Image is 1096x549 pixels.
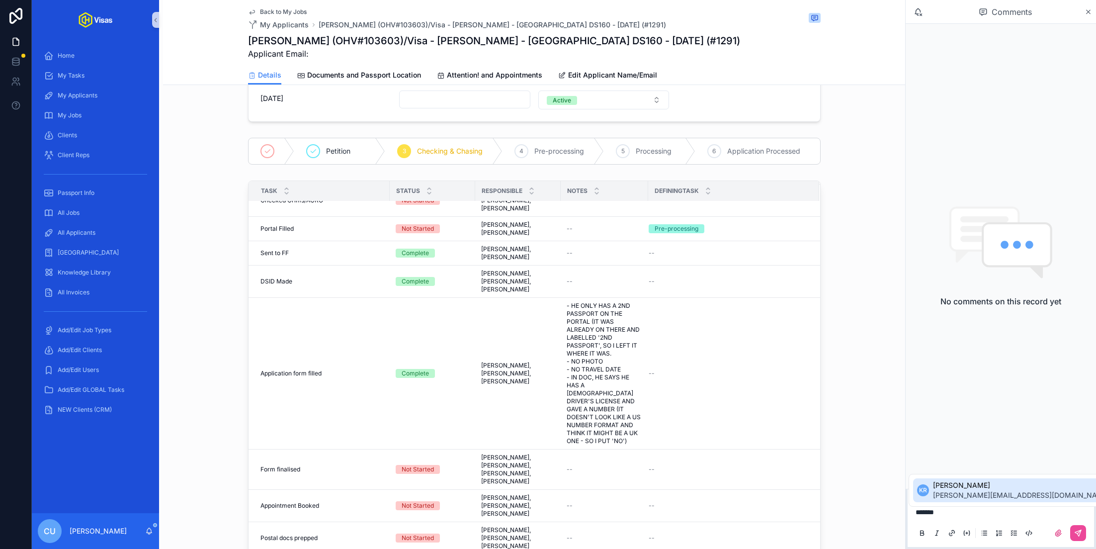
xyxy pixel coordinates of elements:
span: Attention! and Appointments [447,70,542,80]
a: All Applicants [38,224,153,242]
span: DSID Made [260,277,292,285]
span: All Jobs [58,209,80,217]
span: -- [649,502,655,510]
div: Pre-processing [655,224,698,233]
span: -- [649,249,655,257]
span: -- [567,534,573,542]
a: My Jobs [38,106,153,124]
span: Add/Edit GLOBAL Tasks [58,386,124,394]
a: My Applicants [248,20,309,30]
div: Not Started [402,534,434,543]
a: Add/Edit Users [38,361,153,379]
a: Passport Info [38,184,153,202]
img: App logo [79,12,112,28]
span: -- [649,465,655,473]
span: Home [58,52,75,60]
span: My Applicants [260,20,309,30]
p: [PERSON_NAME] [70,526,127,536]
span: Comments [992,6,1032,18]
div: Complete [402,369,429,378]
span: - HE ONLY HAS A 2ND PASSPORT ON THE PORTAL (IT WAS ALREADY ON THERE AND LABELLED '2ND PASSPORT', ... [567,302,642,445]
a: NEW Clients (CRM) [38,401,153,419]
span: -- [649,534,655,542]
a: Add/Edit GLOBAL Tasks [38,381,153,399]
span: Client Reps [58,151,89,159]
span: Petition [326,146,350,156]
span: Responsible [482,187,522,195]
span: [PERSON_NAME], [PERSON_NAME] [481,221,555,237]
a: Client Reps [38,146,153,164]
span: Notes [567,187,588,195]
a: Home [38,47,153,65]
a: Back to My Jobs [248,8,307,16]
span: [GEOGRAPHIC_DATA] [58,249,119,257]
span: Details [258,70,281,80]
span: -- [567,277,573,285]
span: Application form filled [260,369,322,377]
span: 5 [621,147,625,155]
span: All Applicants [58,229,95,237]
span: Portal Filled [260,225,294,233]
span: Add/Edit Clients [58,346,102,354]
span: KR [919,486,927,494]
span: DefiningTask [655,187,699,195]
span: Sent to FF [260,249,289,257]
span: Edit Applicant Name/Email [568,70,657,80]
div: Not Started [402,465,434,474]
span: Pre-processing [534,146,584,156]
div: scrollable content [32,40,159,432]
span: -- [567,465,573,473]
span: [PERSON_NAME], [PERSON_NAME], [PERSON_NAME] [481,362,555,385]
h1: [PERSON_NAME] (OHV#103603)/Visa - [PERSON_NAME] - [GEOGRAPHIC_DATA] DS160 - [DATE] (#1291) [248,34,740,48]
span: -- [567,249,573,257]
a: My Tasks [38,67,153,85]
span: Add/Edit Job Types [58,326,111,334]
span: Clients [58,131,77,139]
div: Not Started [402,224,434,233]
a: My Applicants [38,87,153,104]
span: [PERSON_NAME], [PERSON_NAME], [PERSON_NAME] [481,270,555,293]
span: Passport Info [58,189,94,197]
span: Postal docs prepped [260,534,318,542]
a: All Invoices [38,283,153,301]
a: Add/Edit Clients [38,341,153,359]
span: Processing [636,146,672,156]
h2: No comments on this record yet [940,295,1061,307]
span: -- [567,225,573,233]
span: 6 [712,147,716,155]
span: 4 [519,147,523,155]
span: NEW Clients (CRM) [58,406,112,414]
span: [PERSON_NAME], [PERSON_NAME], [PERSON_NAME], [PERSON_NAME] [481,454,555,485]
span: Add/Edit Users [58,366,99,374]
a: Add/Edit Job Types [38,321,153,339]
span: Form finalised [260,465,300,473]
a: [PERSON_NAME] (OHV#103603)/Visa - [PERSON_NAME] - [GEOGRAPHIC_DATA] DS160 - [DATE] (#1291) [319,20,666,30]
a: Knowledge Library [38,264,153,281]
span: My Tasks [58,72,84,80]
div: Complete [402,277,429,286]
div: Complete [402,249,429,258]
a: Documents and Passport Location [297,66,421,86]
span: Applicant Email: [248,48,740,60]
a: Attention! and Appointments [437,66,542,86]
a: [GEOGRAPHIC_DATA] [38,244,153,262]
a: Details [248,66,281,85]
span: 3 [403,147,406,155]
a: Edit Applicant Name/Email [558,66,657,86]
a: Clients [38,126,153,144]
span: -- [649,369,655,377]
div: Not Started [402,501,434,510]
a: All Jobs [38,204,153,222]
span: CU [44,525,56,537]
span: Application Processed [727,146,800,156]
span: Checking & Chasing [417,146,483,156]
span: Status [396,187,420,195]
span: Appointment Booked [260,502,319,510]
span: Knowledge Library [58,269,111,276]
div: Active [553,96,571,105]
span: My Applicants [58,91,97,99]
span: -- [649,277,655,285]
span: [DATE] [260,93,392,103]
button: Select Button [538,91,670,109]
